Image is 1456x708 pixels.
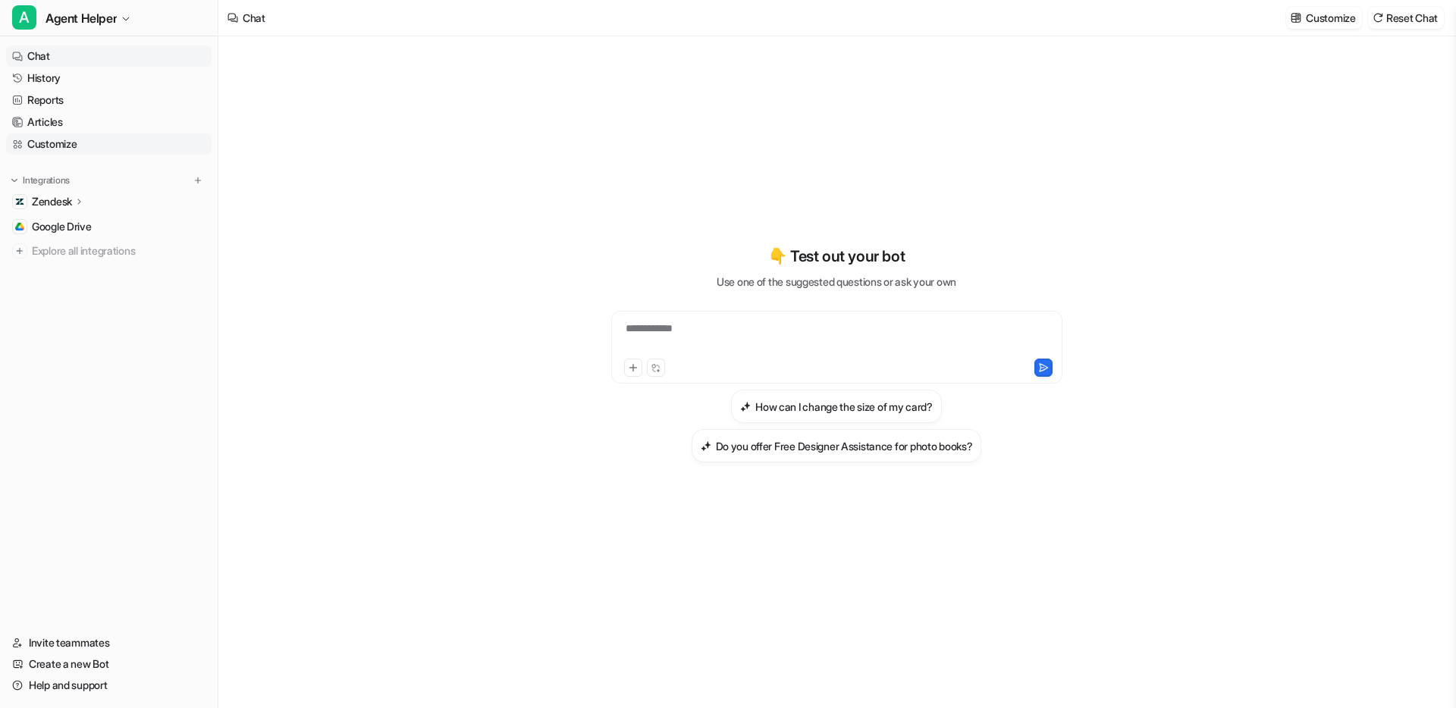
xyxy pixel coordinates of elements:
[1306,10,1355,26] p: Customize
[6,216,212,237] a: Google DriveGoogle Drive
[6,632,212,653] a: Invite teammates
[6,675,212,696] a: Help and support
[32,194,72,209] p: Zendesk
[243,10,265,26] div: Chat
[6,173,74,188] button: Integrations
[6,133,212,155] a: Customize
[12,5,36,30] span: A
[755,399,933,415] h3: How can I change the size of my card?
[1291,12,1301,23] img: customize
[6,240,212,262] a: Explore all integrations
[15,222,24,231] img: Google Drive
[6,67,212,89] a: History
[1373,12,1383,23] img: reset
[716,438,973,454] h3: Do you offer Free Designer Assistance for photo books?
[9,175,20,186] img: expand menu
[45,8,117,29] span: Agent Helper
[193,175,203,186] img: menu_add.svg
[32,239,206,263] span: Explore all integrations
[32,219,92,234] span: Google Drive
[701,440,711,452] img: Do you offer Free Designer Assistance for photo books?
[6,89,212,111] a: Reports
[717,274,956,290] p: Use one of the suggested questions or ask your own
[6,45,212,67] a: Chat
[1286,7,1361,29] button: Customize
[12,243,27,258] img: explore all integrations
[6,653,212,675] a: Create a new Bot
[692,429,982,462] button: Do you offer Free Designer Assistance for photo books?Do you offer Free Designer Assistance for p...
[6,111,212,133] a: Articles
[23,174,70,186] p: Integrations
[768,245,905,268] p: 👇 Test out your bot
[740,401,751,412] img: How can I change the size of my card?
[731,390,942,423] button: How can I change the size of my card?How can I change the size of my card?
[15,197,24,206] img: Zendesk
[1368,7,1444,29] button: Reset Chat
